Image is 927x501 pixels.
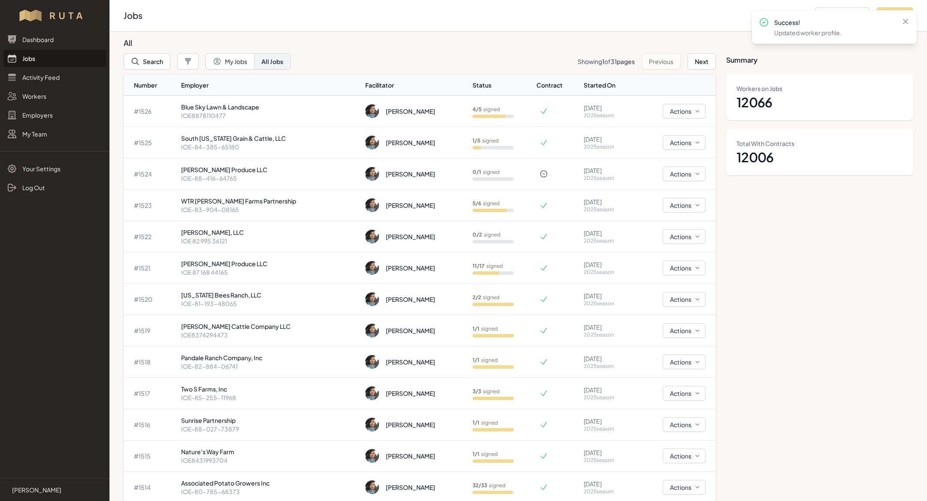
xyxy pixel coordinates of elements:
p: signed [473,294,500,301]
p: [DATE] [584,386,631,394]
dt: Workers on Jobs [736,84,903,93]
p: [DATE] [584,448,631,457]
a: Your Settings [3,160,106,177]
b: 1 / 1 [473,325,479,332]
p: Associated Potato Growers Inc [181,479,358,487]
a: My Team [3,125,106,143]
div: [PERSON_NAME] [386,107,435,115]
p: [DATE] [584,417,631,425]
span: 31 pages [611,58,635,65]
a: [PERSON_NAME] [7,486,103,494]
th: Contract [536,75,580,96]
b: 0 / 1 [473,169,481,175]
td: # 1523 [124,190,178,221]
button: Search [124,53,170,70]
p: IOE-82-884-06741 [181,362,358,370]
p: IOE8374294473 [181,331,358,339]
b: 0 / 2 [473,231,482,238]
p: IOE-83-904-08165 [181,205,358,214]
p: IOE8878110477 [181,111,358,120]
td: # 1524 [124,158,178,190]
th: Facilitator [362,75,469,96]
div: [PERSON_NAME] [386,483,435,492]
p: [PERSON_NAME] Produce LLC [181,165,358,174]
p: signed [473,388,500,395]
p: 2025 season [584,175,631,182]
b: 2 / 2 [473,294,481,301]
p: IOE-84-385-65180 [181,143,358,151]
td: # 1518 [124,346,178,378]
button: My Jobs [206,53,254,70]
p: 2025 season [584,112,631,119]
p: [PERSON_NAME] Produce LLC [181,259,358,268]
img: Workflow [18,9,91,22]
b: 1 / 1 [473,357,479,363]
td: # 1522 [124,221,178,252]
div: [PERSON_NAME] [386,170,435,178]
p: signed [473,263,503,270]
p: Success! [774,18,894,27]
button: Actions [663,198,706,213]
p: Two S Farms, Inc [181,385,358,393]
p: Blue Sky Lawn & Landscape [181,103,358,111]
button: Actions [663,323,706,338]
button: Previous [642,53,681,70]
p: signed [473,231,500,238]
p: signed [473,169,500,176]
p: IOE 87 168 44165 [181,268,358,276]
div: [PERSON_NAME] [386,232,435,241]
b: 32 / 33 [473,482,487,489]
td: # 1520 [124,284,178,315]
button: Actions [663,480,706,495]
button: Actions [663,135,706,150]
td: # 1526 [124,96,178,127]
p: [PERSON_NAME], LLC [181,228,358,237]
p: signed [473,419,498,426]
a: Workers [3,88,106,105]
p: [DATE] [584,229,631,237]
p: IOE-81-193-48065 [181,299,358,308]
p: [PERSON_NAME] Cattle Company LLC [181,322,358,331]
a: Activity Feed [3,69,106,86]
p: signed [473,482,506,489]
p: Pandale Ranch Company, Inc [181,353,358,362]
th: Number [124,75,178,96]
nav: Pagination [578,53,716,70]
button: Actions [663,167,706,181]
h3: Summary [726,38,913,65]
b: 11 / 17 [473,263,485,269]
p: 2025 season [584,457,631,464]
p: WTR [PERSON_NAME] Farms Partnership [181,197,358,205]
p: 2025 season [584,143,631,150]
p: [PERSON_NAME] [12,486,61,494]
p: 2025 season [584,269,631,276]
p: 2025 season [584,488,631,495]
p: 2025 season [584,363,631,370]
td: # 1516 [124,409,178,440]
p: 2025 season [584,300,631,307]
p: Sunrise Partnership [181,416,358,425]
b: 3 / 3 [473,388,481,395]
button: Add Employer [815,7,869,24]
p: signed [473,200,500,207]
p: [US_STATE] Bees Ranch, LLC [181,291,358,299]
b: 1 / 1 [473,451,479,457]
p: Nature's Way Farm [181,447,358,456]
button: Actions [663,261,706,275]
p: [DATE] [584,323,631,331]
button: Actions [663,104,706,118]
button: Actions [663,292,706,307]
p: signed [473,137,499,144]
p: South [US_STATE] Grain & Cattle, LLC [181,134,358,143]
td: # 1519 [124,315,178,346]
div: [PERSON_NAME] [386,326,435,335]
h3: All [124,38,709,48]
p: signed [473,357,498,364]
p: IOE-88-027-73879 [181,425,358,433]
p: IOE-88-416-64765 [181,174,358,182]
button: Actions [663,417,706,432]
th: Employer [178,75,362,96]
button: All Jobs [254,53,291,70]
div: [PERSON_NAME] [386,358,435,366]
p: IOE 82 995 36121 [181,237,358,245]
